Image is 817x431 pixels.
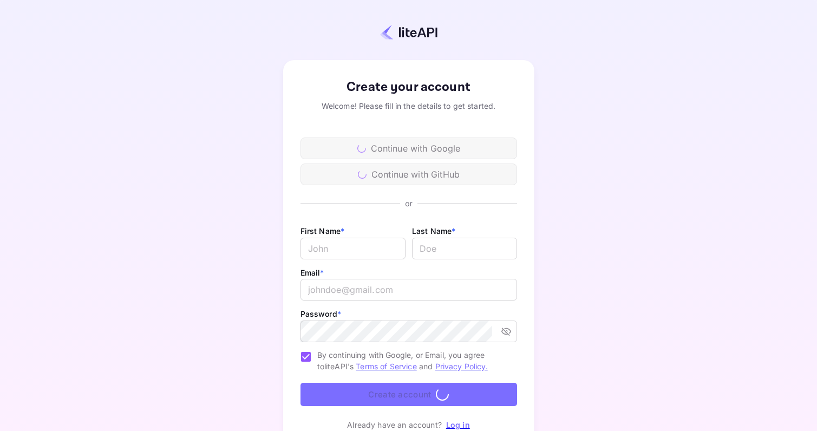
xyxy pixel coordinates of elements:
div: Create your account [300,77,517,97]
a: Terms of Service [356,362,416,371]
label: Password [300,309,341,318]
div: Continue with Google [300,138,517,159]
a: Log in [446,420,470,429]
div: Welcome! Please fill in the details to get started. [300,100,517,112]
button: toggle password visibility [496,322,516,341]
label: First Name [300,226,345,236]
div: Continue with GitHub [300,164,517,185]
input: Doe [412,238,517,259]
label: Last Name [412,226,456,236]
a: Privacy Policy. [435,362,488,371]
p: Already have an account? [347,419,442,430]
label: Email [300,268,324,277]
input: John [300,238,406,259]
span: By continuing with Google, or Email, you agree to liteAPI's and [317,349,508,372]
input: johndoe@gmail.com [300,279,517,301]
img: liteapi [380,24,437,40]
